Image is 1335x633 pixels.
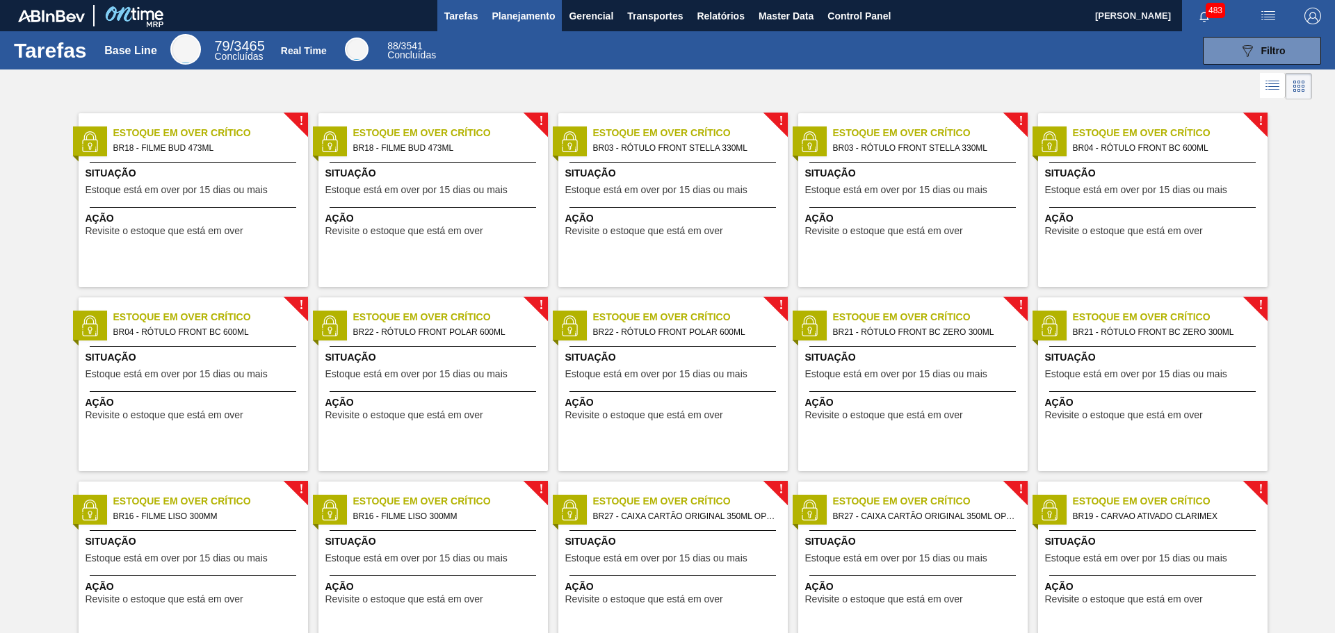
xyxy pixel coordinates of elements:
[565,166,784,181] span: Situação
[14,42,87,58] h1: Tarefas
[325,410,483,420] span: Revisite o estoque que está em over
[1045,226,1203,236] span: Revisite o estoque que está em over
[325,211,544,226] span: Ação
[805,410,963,420] span: Revisite o estoque que está em over
[86,594,243,605] span: Revisite o estoque que está em over
[215,40,265,61] div: Base Line
[170,34,201,65] div: Base Line
[86,226,243,236] span: Revisite o estoque que está em over
[593,509,777,524] span: BR27 - CAIXA CARTÃO ORIGINAL 350ML OPEN CORNER
[1259,484,1263,495] span: !
[827,8,891,24] span: Control Panel
[593,494,788,509] span: Estoque em Over Crítico
[759,8,814,24] span: Master Data
[779,116,783,126] span: !
[1019,484,1023,495] span: !
[353,494,548,509] span: Estoque em Over Crítico
[387,49,436,60] span: Concluídas
[1045,185,1227,195] span: Estoque está em over por 15 dias ou mais
[444,8,478,24] span: Tarefas
[805,594,963,605] span: Revisite o estoque que está em over
[565,185,747,195] span: Estoque está em over por 15 dias ou mais
[539,484,543,495] span: !
[539,116,543,126] span: !
[86,395,305,410] span: Ação
[1203,37,1321,65] button: Filtro
[325,350,544,365] span: Situação
[1039,315,1060,336] img: status
[86,410,243,420] span: Revisite o estoque que está em over
[1045,166,1264,181] span: Situação
[799,315,820,336] img: status
[1206,3,1225,18] span: 483
[559,500,580,520] img: status
[353,324,537,340] span: BR22 - RÓTULO FRONT POLAR 600ML
[1039,131,1060,152] img: status
[1073,509,1256,524] span: BR19 - CARVAO ATIVADO CLARIMEX
[215,38,265,54] span: / 3465
[1073,126,1268,140] span: Estoque em Over Crítico
[86,185,268,195] span: Estoque está em over por 15 dias ou mais
[325,579,544,594] span: Ação
[565,211,784,226] span: Ação
[325,226,483,236] span: Revisite o estoque que está em over
[1045,410,1203,420] span: Revisite o estoque que está em over
[779,300,783,311] span: !
[325,594,483,605] span: Revisite o estoque que está em over
[1045,553,1227,564] span: Estoque está em over por 15 dias ou mais
[325,553,508,564] span: Estoque está em over por 15 dias ou mais
[1259,116,1263,126] span: !
[1073,140,1256,156] span: BR04 - RÓTULO FRONT BC 600ML
[805,553,987,564] span: Estoque está em over por 15 dias ou mais
[565,579,784,594] span: Ação
[113,310,308,324] span: Estoque em Over Crítico
[593,140,777,156] span: BR03 - RÓTULO FRONT STELLA 330ML
[593,310,788,324] span: Estoque em Over Crítico
[319,131,340,152] img: status
[325,395,544,410] span: Ação
[353,126,548,140] span: Estoque em Over Crítico
[833,140,1017,156] span: BR03 - RÓTULO FRONT STELLA 330ML
[779,484,783,495] span: !
[113,126,308,140] span: Estoque em Over Crítico
[299,484,303,495] span: !
[345,38,369,61] div: Real Time
[1286,73,1312,99] div: Visão em Cards
[353,310,548,324] span: Estoque em Over Crítico
[104,44,157,57] div: Base Line
[805,185,987,195] span: Estoque está em over por 15 dias ou mais
[1019,116,1023,126] span: !
[353,509,537,524] span: BR16 - FILME LISO 300MM
[1073,494,1268,509] span: Estoque em Over Crítico
[1073,310,1268,324] span: Estoque em Over Crítico
[805,369,987,379] span: Estoque está em over por 15 dias ou mais
[833,509,1017,524] span: BR27 - CAIXA CARTÃO ORIGINAL 350ML OPEN CORNER
[79,315,100,336] img: status
[565,534,784,549] span: Situação
[1039,500,1060,520] img: status
[18,10,85,22] img: TNhmsLtSVTkK8tSr43FrP2fwEKptu5GPRR3wAAAABJRU5ErkJggg==
[113,324,297,340] span: BR04 - RÓTULO FRONT BC 600ML
[325,185,508,195] span: Estoque está em over por 15 dias ou mais
[539,300,543,311] span: !
[1045,534,1264,549] span: Situação
[565,594,723,605] span: Revisite o estoque que está em over
[86,350,305,365] span: Situação
[697,8,744,24] span: Relatórios
[215,38,230,54] span: 79
[353,140,537,156] span: BR18 - FILME BUD 473ML
[565,410,723,420] span: Revisite o estoque que está em over
[805,226,963,236] span: Revisite o estoque que está em over
[387,40,423,51] span: / 3541
[833,324,1017,340] span: BR21 - RÓTULO FRONT BC ZERO 300ML
[319,500,340,520] img: status
[569,8,613,24] span: Gerencial
[387,40,398,51] span: 88
[1304,8,1321,24] img: Logout
[86,166,305,181] span: Situação
[565,369,747,379] span: Estoque está em over por 15 dias ou mais
[799,131,820,152] img: status
[565,350,784,365] span: Situação
[113,140,297,156] span: BR18 - FILME BUD 473ML
[565,226,723,236] span: Revisite o estoque que está em over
